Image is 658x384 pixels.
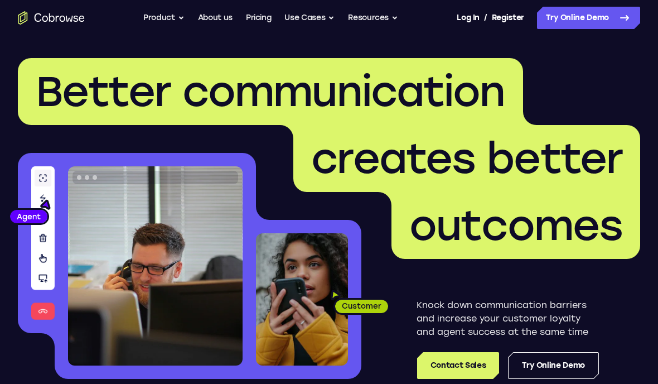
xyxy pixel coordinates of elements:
button: Product [143,7,185,29]
span: outcomes [409,200,622,251]
a: Register [492,7,524,29]
span: creates better [311,133,622,184]
a: Contact Sales [417,352,499,379]
a: Try Online Demo [508,352,599,379]
a: Go to the home page [18,11,85,25]
button: Resources [348,7,398,29]
span: / [484,11,487,25]
p: Knock down communication barriers and increase your customer loyalty and agent success at the sam... [417,299,599,339]
img: A customer holding their phone [256,233,348,366]
span: Better communication [36,66,505,117]
img: A customer support agent talking on the phone [68,166,243,366]
button: Use Cases [284,7,335,29]
a: Pricing [246,7,272,29]
a: Log In [457,7,479,29]
a: About us [198,7,233,29]
a: Try Online Demo [537,7,640,29]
